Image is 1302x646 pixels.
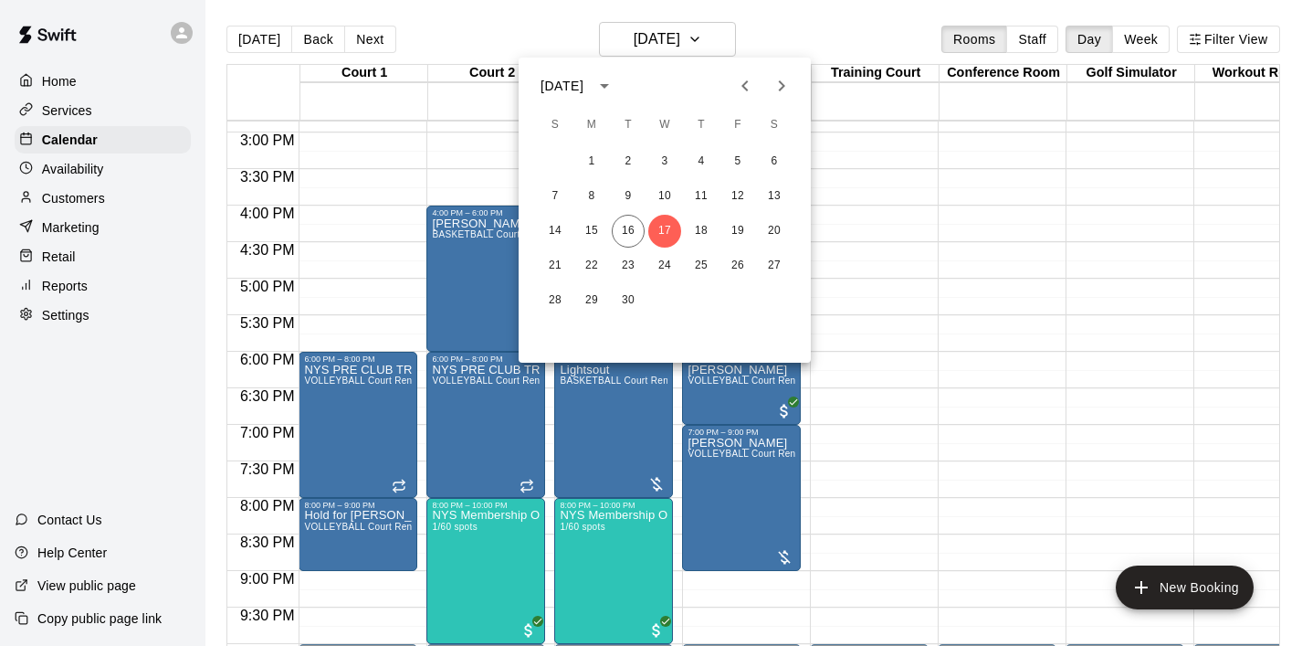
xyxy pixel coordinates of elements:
button: 12 [721,180,754,213]
div: [DATE] [541,77,583,96]
button: 22 [575,249,608,282]
button: 13 [758,180,791,213]
button: 3 [648,145,681,178]
span: Thursday [685,107,718,143]
button: 19 [721,215,754,248]
button: 24 [648,249,681,282]
button: 20 [758,215,791,248]
button: 30 [612,284,645,317]
button: calendar view is open, switch to year view [589,70,620,101]
button: 15 [575,215,608,248]
button: 28 [539,284,572,317]
button: 17 [648,215,681,248]
button: 7 [539,180,572,213]
button: 21 [539,249,572,282]
span: Wednesday [648,107,681,143]
span: Friday [721,107,754,143]
button: 26 [721,249,754,282]
button: 16 [612,215,645,248]
button: 1 [575,145,608,178]
button: 27 [758,249,791,282]
button: Previous month [727,68,763,104]
button: 9 [612,180,645,213]
span: Tuesday [612,107,645,143]
button: 25 [685,249,718,282]
button: 2 [612,145,645,178]
button: 6 [758,145,791,178]
button: 4 [685,145,718,178]
button: Next month [763,68,800,104]
button: 5 [721,145,754,178]
span: Saturday [758,107,791,143]
span: Sunday [539,107,572,143]
button: 11 [685,180,718,213]
span: Monday [575,107,608,143]
button: 18 [685,215,718,248]
button: 8 [575,180,608,213]
button: 10 [648,180,681,213]
button: 14 [539,215,572,248]
button: 29 [575,284,608,317]
button: 23 [612,249,645,282]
